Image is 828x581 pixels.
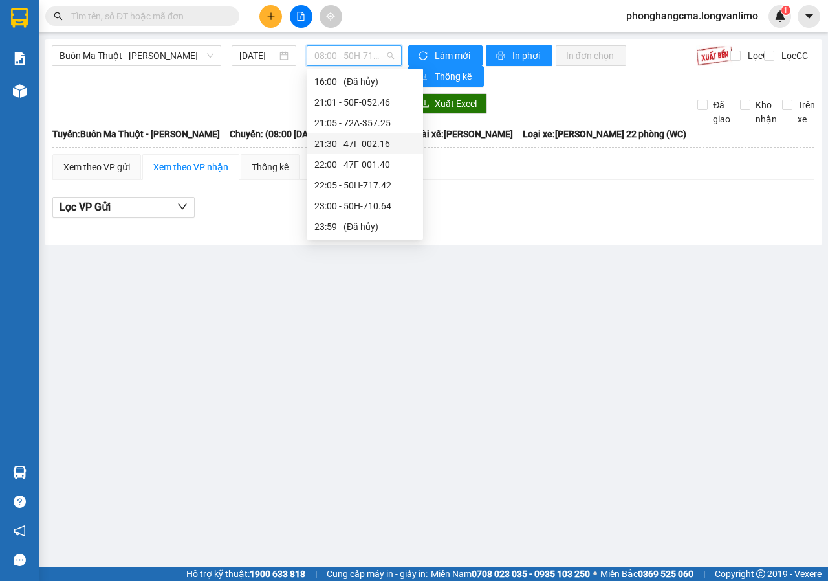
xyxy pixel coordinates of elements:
[593,571,597,576] span: ⚪️
[556,45,626,66] button: In đơn chọn
[419,51,430,62] span: sync
[259,5,282,28] button: plus
[314,46,393,65] span: 08:00 - 50H-718.75
[14,525,26,537] span: notification
[320,5,342,28] button: aim
[410,93,487,114] button: downloadXuất Excel
[708,98,735,126] span: Đã giao
[638,569,693,579] strong: 0369 525 060
[435,69,474,84] span: Thống kê
[512,49,542,63] span: In phơi
[186,567,305,581] span: Hỗ trợ kỹ thuật:
[472,569,590,579] strong: 0708 023 035 - 0935 103 250
[616,8,768,24] span: phonghangcma.longvanlimo
[314,116,415,130] div: 21:05 - 72A-357.25
[803,10,815,22] span: caret-down
[781,6,790,15] sup: 1
[153,160,228,174] div: Xem theo VP nhận
[14,496,26,508] span: question-circle
[600,567,693,581] span: Miền Bắc
[696,45,733,66] img: 9k=
[750,98,782,126] span: Kho nhận
[63,160,130,174] div: Xem theo VP gửi
[239,49,277,63] input: 14/10/2025
[783,6,788,15] span: 1
[326,12,335,21] span: aim
[11,8,28,28] img: logo-vxr
[230,127,324,141] span: Chuyến: (08:00 [DATE])
[431,567,590,581] span: Miền Nam
[60,46,213,65] span: Buôn Ma Thuột - Hồ Chí Minh
[252,160,289,174] div: Thống kê
[13,52,27,65] img: solution-icon
[60,199,111,215] span: Lọc VP Gửi
[408,45,483,66] button: syncLàm mới
[774,10,786,22] img: icon-new-feature
[177,201,188,212] span: down
[314,74,415,89] div: 16:00 - (Đã hủy)
[250,569,305,579] strong: 1900 633 818
[71,9,224,23] input: Tìm tên, số ĐT hoặc mã đơn
[327,567,428,581] span: Cung cấp máy in - giấy in:
[290,5,312,28] button: file-add
[52,129,220,139] b: Tuyến: Buôn Ma Thuột - [PERSON_NAME]
[314,220,415,234] div: 23:59 - (Đã hủy)
[776,49,810,63] span: Lọc CC
[14,554,26,566] span: message
[314,178,415,192] div: 22:05 - 50H-717.42
[703,567,705,581] span: |
[54,12,63,21] span: search
[314,157,415,172] div: 22:00 - 47F-001.40
[52,197,195,218] button: Lọc VP Gửi
[267,12,276,21] span: plus
[792,98,820,126] span: Trên xe
[798,5,820,28] button: caret-down
[496,51,507,62] span: printer
[523,127,686,141] span: Loại xe: [PERSON_NAME] 22 phòng (WC)
[13,466,27,479] img: warehouse-icon
[408,66,484,87] button: bar-chartThống kê
[315,567,317,581] span: |
[486,45,552,66] button: printerIn phơi
[417,127,513,141] span: Tài xế: [PERSON_NAME]
[419,72,430,82] span: bar-chart
[314,199,415,213] div: 23:00 - 50H-710.64
[13,84,27,98] img: warehouse-icon
[435,49,472,63] span: Làm mới
[314,137,415,151] div: 21:30 - 47F-002.16
[296,12,305,21] span: file-add
[314,95,415,109] div: 21:01 - 50F-052.46
[743,49,776,63] span: Lọc CR
[756,569,765,578] span: copyright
